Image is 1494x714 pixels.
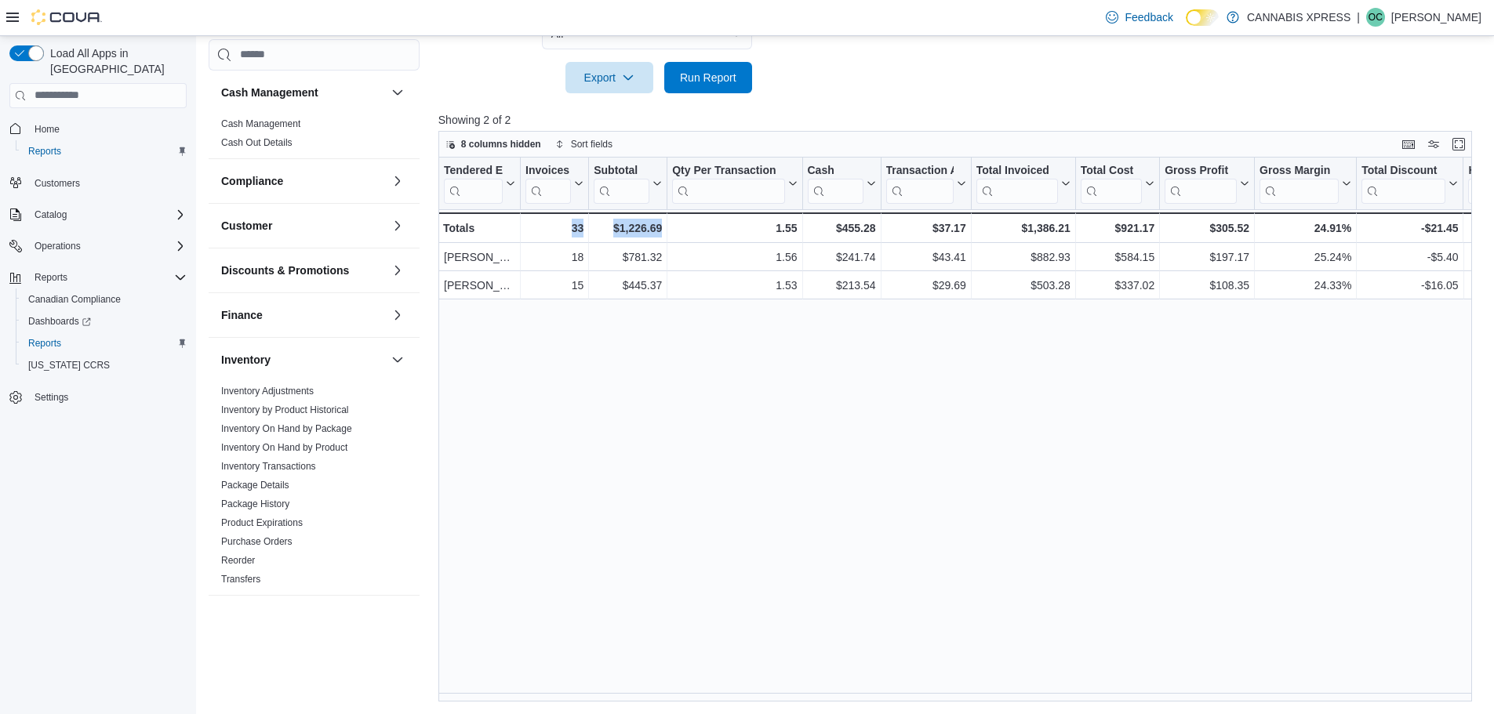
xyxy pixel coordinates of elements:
span: Canadian Compliance [28,293,121,306]
div: Gross Margin [1260,163,1339,203]
button: Operations [28,237,87,256]
a: Cash Out Details [221,137,293,148]
div: Owen Cross [1366,8,1385,27]
button: Gross Margin [1260,163,1351,203]
div: 24.33% [1260,276,1351,295]
button: Customers [3,172,193,194]
button: Keyboard shortcuts [1399,135,1418,154]
a: Transfers [221,574,260,585]
span: Feedback [1125,9,1172,25]
div: $882.93 [976,248,1071,266]
p: CANNABIS XPRESS [1247,8,1350,27]
div: -$21.45 [1361,219,1458,237]
button: Total Discount [1361,163,1458,203]
div: $213.54 [807,276,875,295]
span: Catalog [28,205,187,224]
span: Settings [35,391,68,404]
span: Load All Apps in [GEOGRAPHIC_DATA] [44,45,187,77]
span: Settings [28,387,187,407]
div: $108.35 [1165,276,1249,295]
button: Gross Profit [1165,163,1249,203]
span: Home [35,123,60,136]
div: $781.32 [594,248,662,266]
a: Inventory by Product Historical [221,404,349,415]
a: Reports [22,142,67,161]
span: Inventory by Product Historical [221,404,349,416]
button: Canadian Compliance [16,288,193,310]
a: Customers [28,174,86,193]
div: -$16.05 [1361,276,1458,295]
div: 1.56 [672,248,797,266]
button: Cash [807,163,875,203]
div: $1,386.21 [976,219,1070,237]
span: Inventory On Hand by Product [221,441,347,454]
div: -$5.40 [1361,248,1458,266]
span: 8 columns hidden [461,138,541,150]
div: Transaction Average [885,163,953,178]
span: Cash Management [221,118,300,130]
div: Inventory [209,382,420,595]
div: Cash [807,163,863,178]
button: Run Report [664,62,752,93]
button: Reports [28,268,74,287]
div: $503.28 [976,276,1071,295]
div: Gross Profit [1165,163,1237,203]
a: Purchase Orders [221,536,293,547]
div: 15 [525,276,583,295]
span: Reports [22,334,187,353]
span: Export [575,62,644,93]
button: Tendered Employee [444,163,515,203]
p: Showing 2 of 2 [438,112,1483,128]
a: Product Expirations [221,517,303,528]
a: Cash Management [221,118,300,129]
div: Gross Margin [1260,163,1339,178]
div: Cash [807,163,863,203]
span: Inventory Adjustments [221,385,314,397]
p: [PERSON_NAME] [1391,8,1481,27]
div: [PERSON_NAME] [444,276,515,295]
span: Dashboards [28,315,91,328]
button: [US_STATE] CCRS [16,354,193,376]
div: 18 [525,248,583,266]
div: [PERSON_NAME] [444,248,515,266]
a: Reports [22,334,67,353]
a: Feedback [1100,2,1179,33]
span: Reports [22,142,187,161]
button: Cash Management [221,85,385,100]
button: Enter fullscreen [1449,135,1468,154]
div: $241.74 [807,248,875,266]
div: Total Invoiced [976,163,1057,203]
a: Inventory On Hand by Product [221,442,347,453]
a: Dashboards [22,312,97,331]
div: $29.69 [885,276,965,295]
span: Purchase Orders [221,535,293,548]
h3: Cash Management [221,85,318,100]
span: Reports [28,337,61,350]
div: Totals [443,219,515,237]
div: $455.28 [807,219,875,237]
span: Package Details [221,479,289,491]
div: Invoices Sold [525,163,571,178]
div: Subtotal [594,163,649,203]
button: Customer [221,218,385,234]
button: Finance [388,306,407,324]
span: OC [1369,8,1383,27]
button: 8 columns hidden [439,135,547,154]
button: Compliance [388,172,407,190]
span: Home [28,119,187,139]
a: Canadian Compliance [22,290,127,309]
a: Home [28,120,66,139]
button: Home [3,118,193,140]
button: Inventory [221,352,385,368]
div: Total Cost [1081,163,1142,203]
button: Sort fields [549,135,619,154]
p: | [1357,8,1360,27]
span: Reports [35,271,67,284]
div: $445.37 [594,276,662,295]
h3: Inventory [221,352,271,368]
span: Product Expirations [221,516,303,529]
span: Customers [35,177,80,190]
button: Compliance [221,173,385,189]
span: Customers [28,173,187,193]
span: Run Report [680,70,736,85]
